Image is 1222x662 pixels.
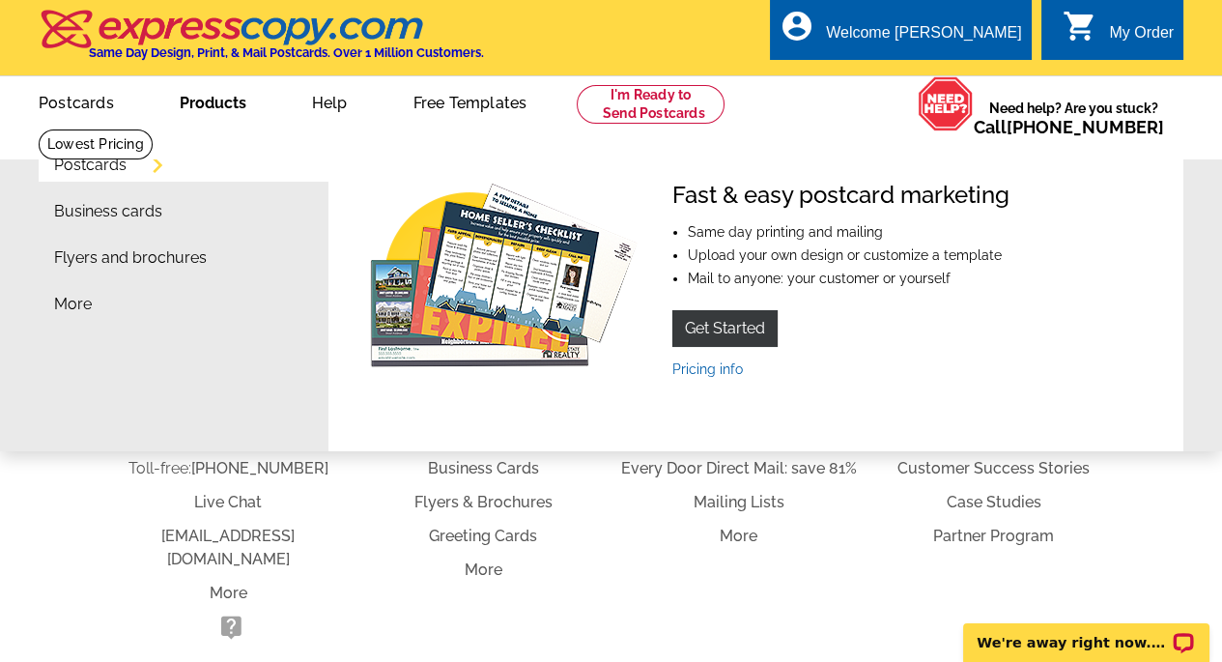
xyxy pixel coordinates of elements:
[54,158,127,173] a: Postcards
[428,459,539,477] a: Business Cards
[465,561,502,579] a: More
[414,493,553,511] a: Flyers & Brochures
[672,182,1009,210] h4: Fast & easy postcard marketing
[149,78,277,124] a: Products
[918,76,974,131] img: help
[54,297,92,312] a: More
[363,182,641,375] img: Fast & easy postcard marketing
[161,527,295,568] a: [EMAIL_ADDRESS][DOMAIN_NAME]
[688,248,1009,262] li: Upload your own design or customize a template
[210,584,247,602] a: More
[191,459,328,477] a: [PHONE_NUMBER]
[194,493,262,511] a: Live Chat
[1109,24,1174,51] div: My Order
[621,459,857,477] a: Every Door Direct Mail: save 81%
[672,310,778,347] a: Get Started
[933,527,1054,545] a: Partner Program
[39,23,484,60] a: Same Day Design, Print, & Mail Postcards. Over 1 Million Customers.
[1063,21,1174,45] a: shopping_cart My Order
[974,117,1164,137] span: Call
[688,272,1009,285] li: Mail to anyone: your customer or yourself
[383,78,558,124] a: Free Templates
[688,225,1009,239] li: Same day printing and mailing
[54,204,162,219] a: Business cards
[826,24,1021,51] div: Welcome [PERSON_NAME]
[1007,117,1164,137] a: [PHONE_NUMBER]
[8,78,145,124] a: Postcards
[720,527,757,545] a: More
[672,361,743,377] a: Pricing info
[281,78,379,124] a: Help
[54,250,207,266] a: Flyers and brochures
[89,45,484,60] h4: Same Day Design, Print, & Mail Postcards. Over 1 Million Customers.
[951,601,1222,662] iframe: LiveChat chat widget
[429,527,537,545] a: Greeting Cards
[100,457,355,480] li: Toll-free:
[694,493,784,511] a: Mailing Lists
[1063,9,1097,43] i: shopping_cart
[780,9,814,43] i: account_circle
[974,99,1174,137] span: Need help? Are you stuck?
[947,493,1041,511] a: Case Studies
[897,459,1090,477] a: Customer Success Stories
